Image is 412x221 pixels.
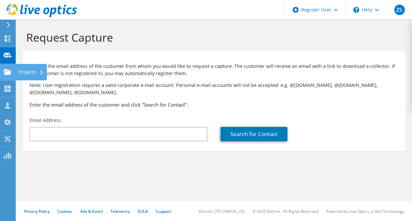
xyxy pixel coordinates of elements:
[110,209,130,214] a: Telemetry
[24,209,49,214] a: Privacy Policy
[252,209,318,214] li: © 2025 Dell Inc. All Rights Reserved
[29,101,399,108] h3: Enter the email address of the customer and click “Search for Contact”.
[15,64,47,80] div: Projects
[26,30,399,44] h1: Request Capture
[29,82,399,96] p: Note: User registration requires a valid corporate e-mail account. Personal e-mail accounts will ...
[80,209,103,214] a: Ads & Email
[198,209,245,214] li: Version: [TECHNICAL_ID]
[57,209,72,214] a: Cookies
[394,5,405,15] span: ZS
[156,209,171,214] a: Support
[29,63,399,77] p: Provide the email address of the customer from whom you would like to request a capture. The cust...
[138,209,148,214] a: EULA
[29,117,61,124] label: Email Address
[353,7,359,13] svg: \n
[221,127,287,141] a: Search for Contact
[326,209,404,214] li: Powered by Live Optics, a Dell Technology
